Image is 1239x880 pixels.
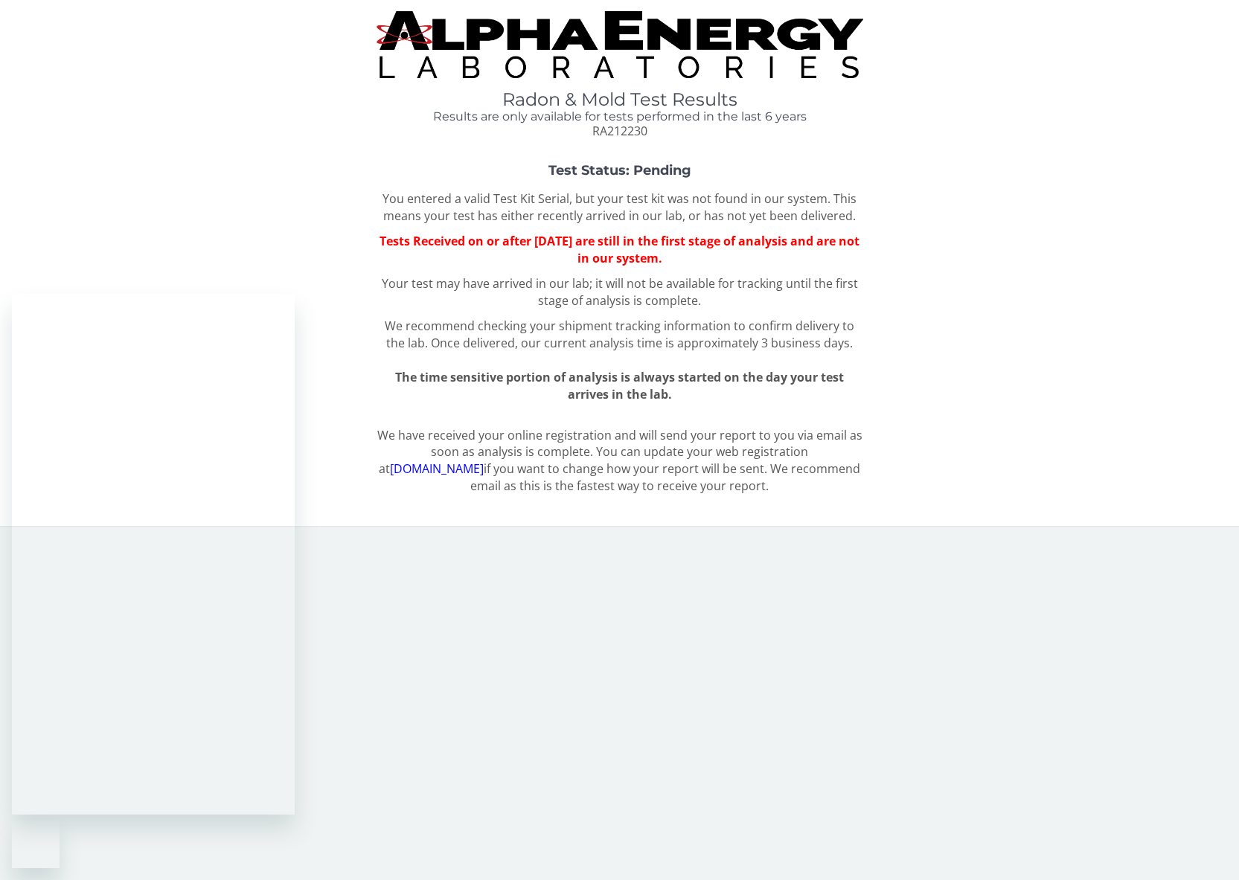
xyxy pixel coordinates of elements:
[12,820,60,868] iframe: Button to launch messaging window, conversation in progress
[377,11,863,78] img: TightCrop.jpg
[395,369,844,402] span: The time sensitive portion of analysis is always started on the day your test arrives in the lab.
[385,318,854,351] span: We recommend checking your shipment tracking information to confirm delivery to the lab.
[12,294,295,815] iframe: Messaging window
[377,275,863,309] p: Your test may have arrived in our lab; it will not be available for tracking until the first stag...
[548,162,691,179] strong: Test Status: Pending
[390,460,484,477] a: [DOMAIN_NAME]
[431,335,853,351] span: Once delivered, our current analysis time is approximately 3 business days.
[377,190,863,225] p: You entered a valid Test Kit Serial, but your test kit was not found in our system. This means yo...
[377,427,863,495] p: We have received your online registration and will send your report to you via email as soon as a...
[380,233,859,266] span: Tests Received on or after [DATE] are still in the first stage of analysis and are not in our sys...
[377,110,863,123] h4: Results are only available for tests performed in the last 6 years
[592,123,647,139] span: RA212230
[377,90,863,109] h1: Radon & Mold Test Results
